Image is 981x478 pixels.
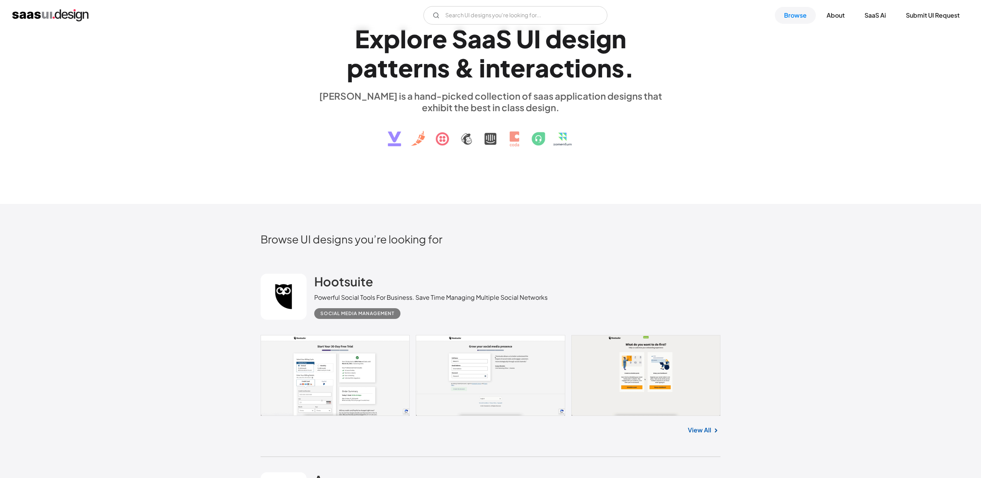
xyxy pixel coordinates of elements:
div: t [388,53,398,82]
div: U [516,24,534,53]
div: s [437,53,450,82]
h2: Browse UI designs you’re looking for [261,232,720,246]
a: Submit UI Request [897,7,969,24]
div: a [535,53,549,82]
div: g [596,24,612,53]
div: a [468,24,482,53]
h1: Explore SaaS UI design patterns & interactions. [314,24,667,83]
a: Hootsuite [314,274,373,293]
div: e [432,24,447,53]
div: Social Media Management [320,309,394,318]
div: a [363,53,377,82]
div: S [452,24,468,53]
div: p [347,53,363,82]
div: l [400,24,407,53]
div: n [486,53,500,82]
img: text, icon, saas logo [374,113,607,153]
div: n [612,24,626,53]
div: n [597,53,612,82]
a: SaaS Ai [855,7,895,24]
div: x [369,24,384,53]
div: t [500,53,510,82]
div: I [534,24,541,53]
div: e [562,24,577,53]
div: S [496,24,512,53]
a: View All [688,425,711,435]
div: d [545,24,562,53]
div: Powerful Social Tools For Business. Save Time Managing Multiple Social Networks [314,293,548,302]
div: & [454,53,474,82]
div: o [581,53,597,82]
div: s [612,53,624,82]
div: n [423,53,437,82]
div: a [482,24,496,53]
input: Search UI designs you're looking for... [423,6,607,25]
div: t [564,53,574,82]
div: t [377,53,388,82]
div: r [423,24,432,53]
a: Browse [775,7,816,24]
div: E [355,24,369,53]
form: Email Form [423,6,607,25]
div: [PERSON_NAME] is a hand-picked collection of saas application designs that exhibit the best in cl... [314,90,667,113]
div: . [624,53,634,82]
div: e [510,53,525,82]
div: i [479,53,486,82]
a: home [12,9,89,21]
div: r [413,53,423,82]
div: o [407,24,423,53]
div: r [525,53,535,82]
div: e [398,53,413,82]
div: c [549,53,564,82]
div: i [574,53,581,82]
div: s [577,24,589,53]
a: About [817,7,854,24]
h2: Hootsuite [314,274,373,289]
div: p [384,24,400,53]
div: i [589,24,596,53]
